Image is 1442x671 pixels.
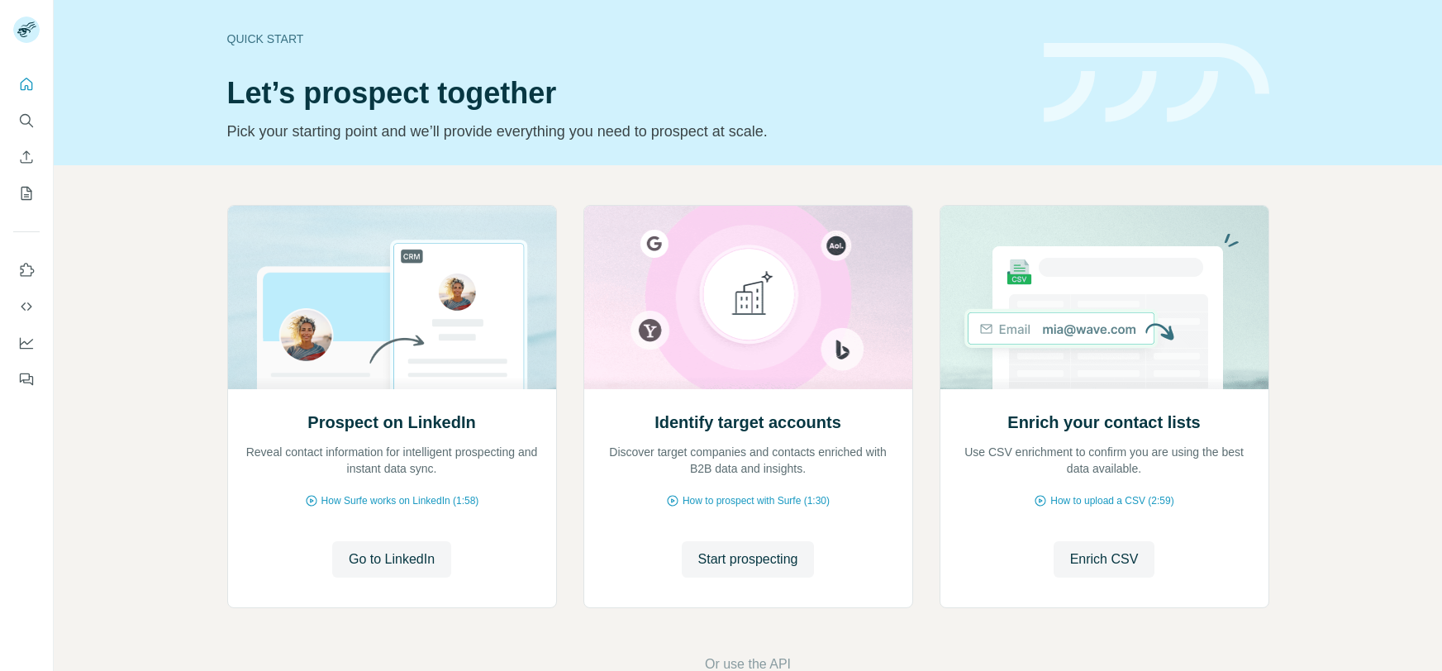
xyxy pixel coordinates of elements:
[601,444,896,477] p: Discover target companies and contacts enriched with B2B data and insights.
[332,541,451,578] button: Go to LinkedIn
[13,255,40,285] button: Use Surfe on LinkedIn
[957,444,1252,477] p: Use CSV enrichment to confirm you are using the best data available.
[1070,550,1139,569] span: Enrich CSV
[227,206,557,389] img: Prospect on LinkedIn
[682,541,815,578] button: Start prospecting
[698,550,798,569] span: Start prospecting
[583,206,913,389] img: Identify target accounts
[321,493,479,508] span: How Surfe works on LinkedIn (1:58)
[683,493,830,508] span: How to prospect with Surfe (1:30)
[13,364,40,394] button: Feedback
[245,444,540,477] p: Reveal contact information for intelligent prospecting and instant data sync.
[227,77,1024,110] h1: Let’s prospect together
[13,292,40,321] button: Use Surfe API
[1050,493,1173,508] span: How to upload a CSV (2:59)
[349,550,435,569] span: Go to LinkedIn
[227,120,1024,143] p: Pick your starting point and we’ll provide everything you need to prospect at scale.
[227,31,1024,47] div: Quick start
[13,106,40,136] button: Search
[940,206,1269,389] img: Enrich your contact lists
[13,178,40,208] button: My lists
[1054,541,1155,578] button: Enrich CSV
[1007,411,1200,434] h2: Enrich your contact lists
[13,69,40,99] button: Quick start
[654,411,841,434] h2: Identify target accounts
[13,142,40,172] button: Enrich CSV
[13,328,40,358] button: Dashboard
[1044,43,1269,123] img: banner
[307,411,475,434] h2: Prospect on LinkedIn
